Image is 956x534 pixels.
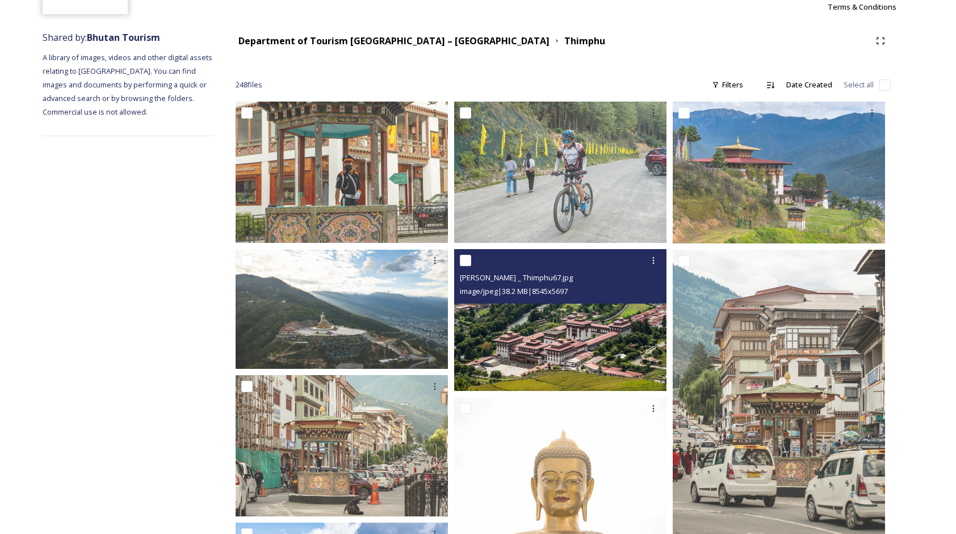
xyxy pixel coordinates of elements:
span: Shared by: [43,31,160,44]
img: Thimphu 190723 by Amp Sripimanwat-106.jpg [454,102,666,243]
strong: Thimphu [564,35,605,47]
img: Thimphu 190723 by Amp Sripimanwat-71.jpg [236,102,448,243]
strong: Department of Tourism [GEOGRAPHIC_DATA] – [GEOGRAPHIC_DATA] [238,35,550,47]
span: A library of images, videos and other digital assets relating to [GEOGRAPHIC_DATA]. You can find ... [43,52,214,117]
img: Thimphu 190723 by Amp Sripimanwat-61.jpg [236,250,448,369]
div: Date Created [781,74,838,96]
span: Terms & Conditions [828,2,896,12]
img: Marcus Westberg _ Thimphu67.jpg [454,249,666,391]
div: Filters [706,74,749,96]
img: Marcus Westberg _ Thimphu62.jpg [673,102,885,243]
span: Select all [844,79,874,90]
span: image/jpeg | 38.2 MB | 8545 x 5697 [460,286,568,296]
span: [PERSON_NAME] _ Thimphu67.jpg [460,272,573,283]
span: 248 file s [236,79,262,90]
strong: Bhutan Tourism [87,31,160,44]
img: Thimphu 190723 by Amp Sripimanwat-22.jpg [236,375,448,516]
